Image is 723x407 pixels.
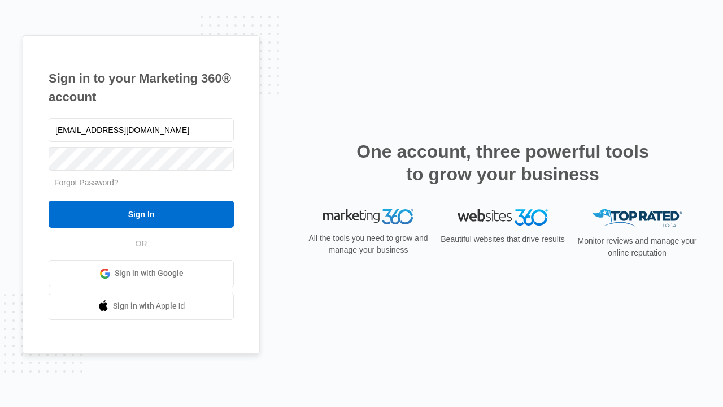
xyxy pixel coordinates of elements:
[113,300,185,312] span: Sign in with Apple Id
[49,260,234,287] a: Sign in with Google
[353,140,652,185] h2: One account, three powerful tools to grow your business
[439,233,566,245] p: Beautiful websites that drive results
[323,209,413,225] img: Marketing 360
[115,267,184,279] span: Sign in with Google
[305,232,432,256] p: All the tools you need to grow and manage your business
[128,238,155,250] span: OR
[592,209,682,228] img: Top Rated Local
[574,235,700,259] p: Monitor reviews and manage your online reputation
[54,178,119,187] a: Forgot Password?
[49,69,234,106] h1: Sign in to your Marketing 360® account
[49,118,234,142] input: Email
[458,209,548,226] img: Websites 360
[49,293,234,320] a: Sign in with Apple Id
[49,201,234,228] input: Sign In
